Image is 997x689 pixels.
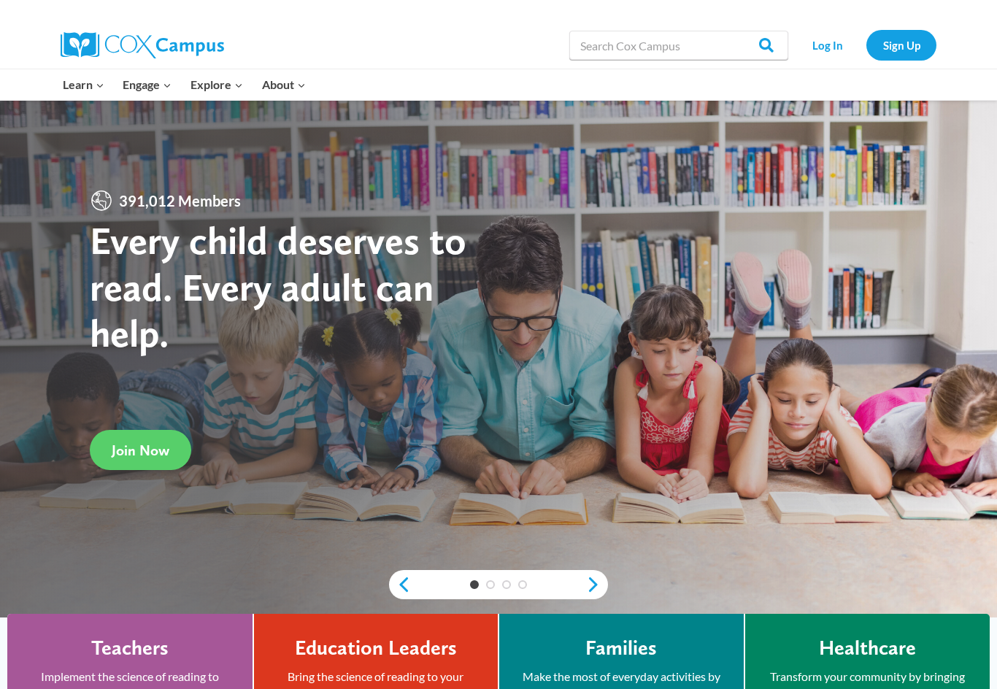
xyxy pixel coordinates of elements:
a: 2 [486,580,495,589]
h4: Teachers [91,636,169,661]
h4: Education Leaders [295,636,457,661]
span: About [262,75,306,94]
nav: Primary Navigation [53,69,315,100]
span: 391,012 Members [113,189,247,212]
a: 1 [470,580,479,589]
h4: Healthcare [819,636,916,661]
a: Sign Up [866,30,936,60]
span: Engage [123,75,172,94]
h4: Families [585,636,657,661]
nav: Secondary Navigation [796,30,936,60]
span: Join Now [112,442,169,459]
a: 4 [518,580,527,589]
input: Search Cox Campus [569,31,788,60]
a: Log In [796,30,859,60]
div: content slider buttons [389,570,608,599]
span: Learn [63,75,104,94]
span: Explore [190,75,243,94]
strong: Every child deserves to read. Every adult can help. [90,217,466,356]
img: Cox Campus [61,32,224,58]
a: previous [389,576,411,593]
a: next [586,576,608,593]
a: Join Now [90,430,191,470]
a: 3 [502,580,511,589]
